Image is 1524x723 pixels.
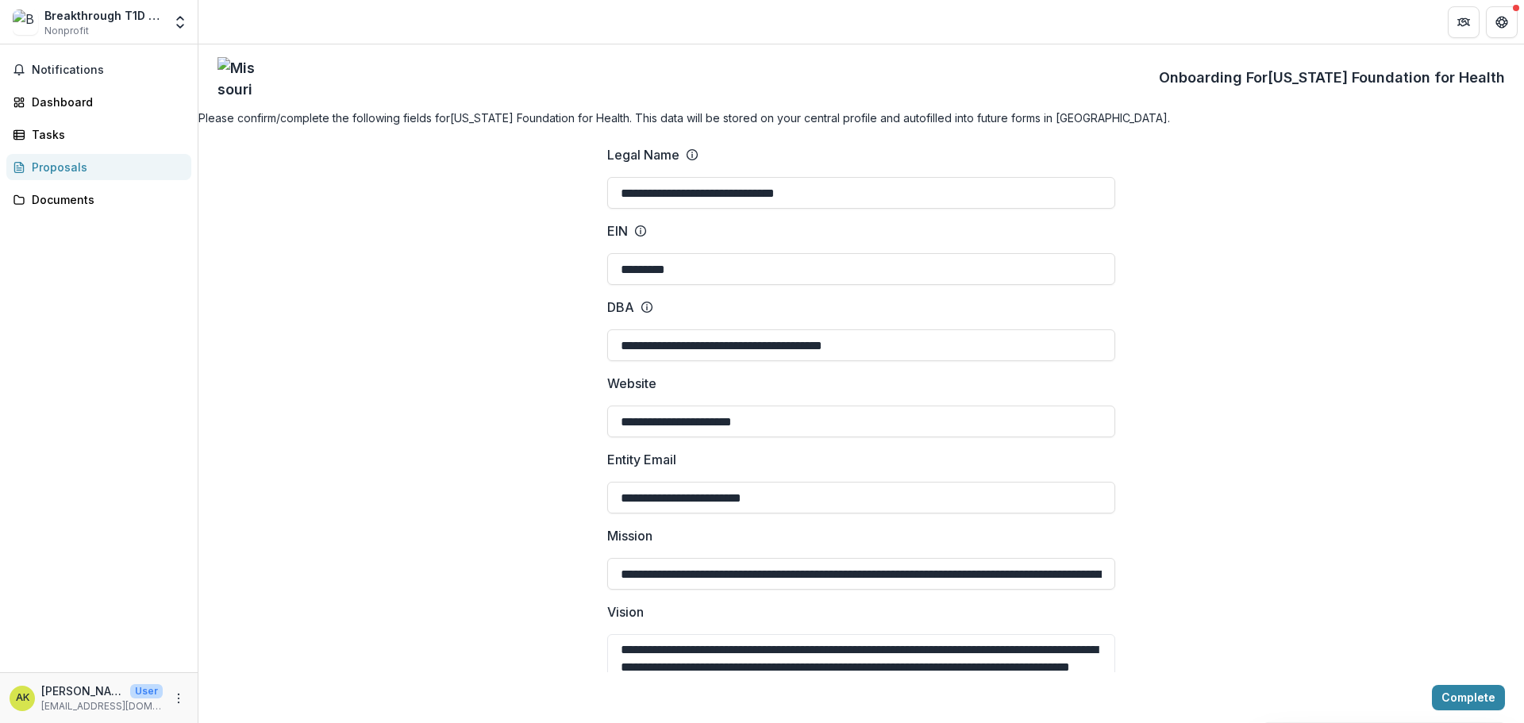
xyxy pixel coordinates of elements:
[607,221,628,240] p: EIN
[607,374,656,393] p: Website
[198,110,1524,126] h4: Please confirm/complete the following fields for [US_STATE] Foundation for Health . This data wil...
[169,6,191,38] button: Open entity switcher
[32,63,185,77] span: Notifications
[130,684,163,698] p: User
[32,94,179,110] div: Dashboard
[607,298,634,317] p: DBA
[6,89,191,115] a: Dashboard
[1448,6,1480,38] button: Partners
[6,57,191,83] button: Notifications
[6,187,191,213] a: Documents
[607,602,644,621] p: Vision
[1159,67,1505,88] p: Onboarding For [US_STATE] Foundation for Health
[607,145,679,164] p: Legal Name
[6,121,191,148] a: Tasks
[44,7,163,24] div: Breakthrough T1D (formerly JDRF)
[607,450,676,469] p: Entity Email
[13,10,38,35] img: Breakthrough T1D (formerly JDRF)
[32,159,179,175] div: Proposals
[32,191,179,208] div: Documents
[41,683,124,699] p: [PERSON_NAME]
[44,24,89,38] span: Nonprofit
[32,126,179,143] div: Tasks
[607,526,652,545] p: Mission
[16,693,29,703] div: Anne Kahl
[1486,6,1518,38] button: Get Help
[217,57,257,97] img: Missouri Foundation for Health logo
[1432,685,1505,710] button: Complete
[169,689,188,708] button: More
[6,154,191,180] a: Proposals
[41,699,163,713] p: [EMAIL_ADDRESS][DOMAIN_NAME]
